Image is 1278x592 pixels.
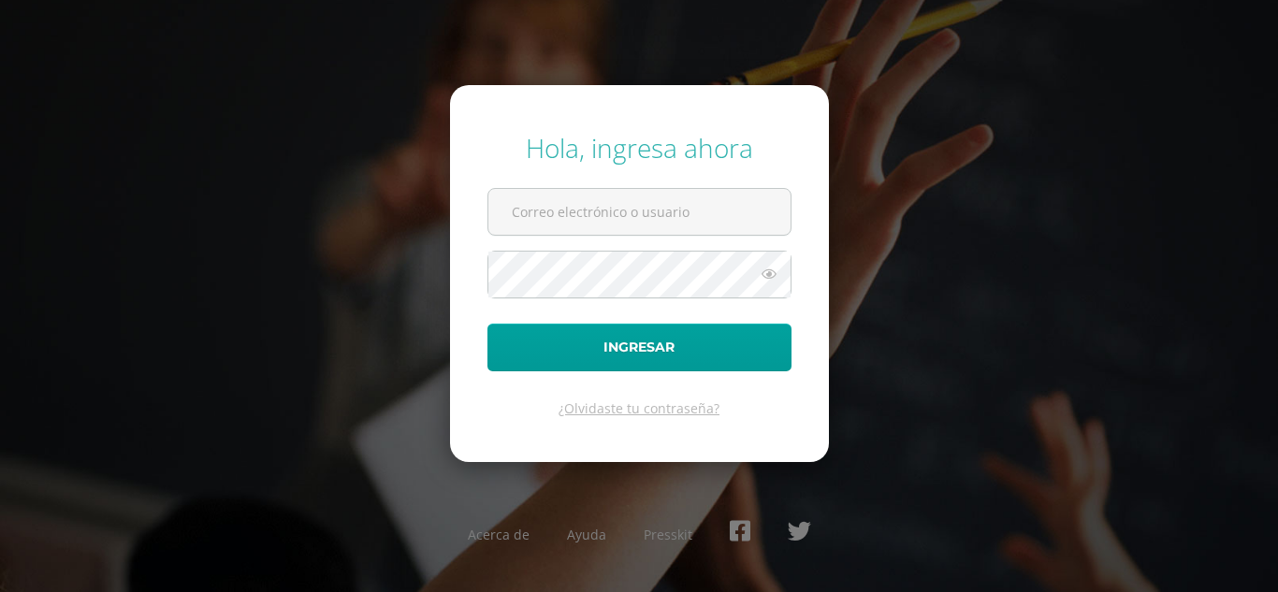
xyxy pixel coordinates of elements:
[488,189,791,235] input: Correo electrónico o usuario
[468,526,530,543] a: Acerca de
[559,399,719,417] a: ¿Olvidaste tu contraseña?
[644,526,692,543] a: Presskit
[487,324,791,371] button: Ingresar
[567,526,606,543] a: Ayuda
[487,130,791,166] div: Hola, ingresa ahora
